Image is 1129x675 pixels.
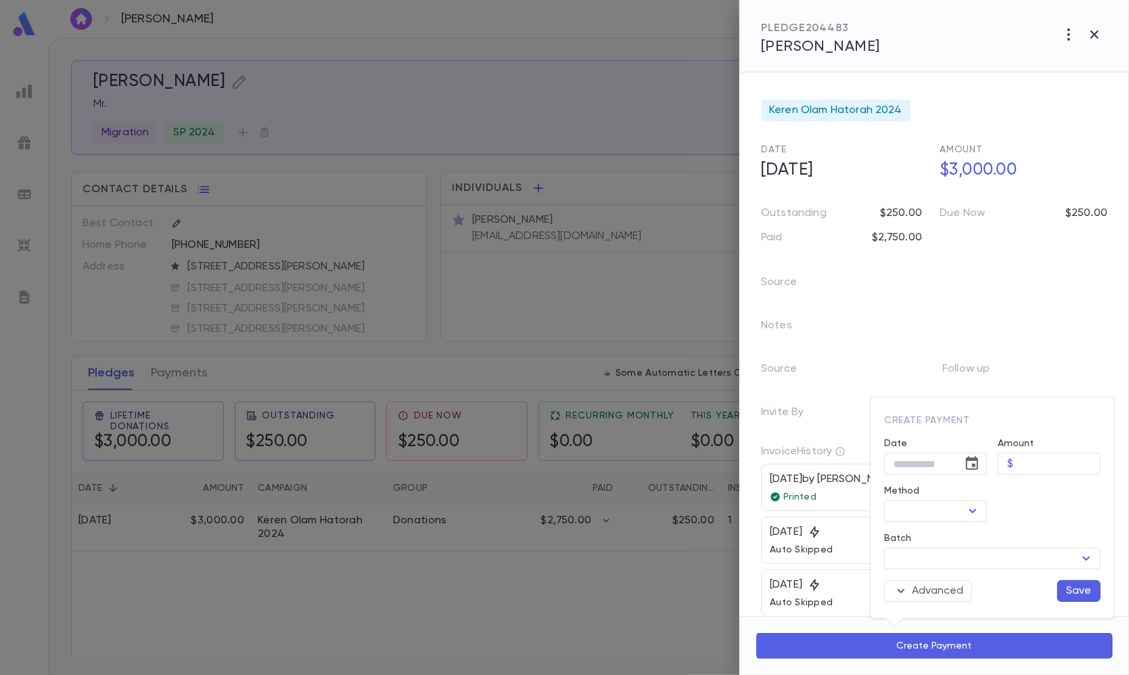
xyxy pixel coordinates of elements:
button: Advanced [884,580,972,602]
label: Method [884,485,920,496]
button: Choose date [959,450,986,477]
p: $ [1007,457,1013,471]
label: Date [884,438,987,449]
button: Save [1057,580,1101,602]
span: Create Payment [884,416,970,425]
label: Amount [998,438,1034,449]
button: Open [1077,549,1096,568]
label: Batch [884,533,912,544]
button: Open [963,502,982,521]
